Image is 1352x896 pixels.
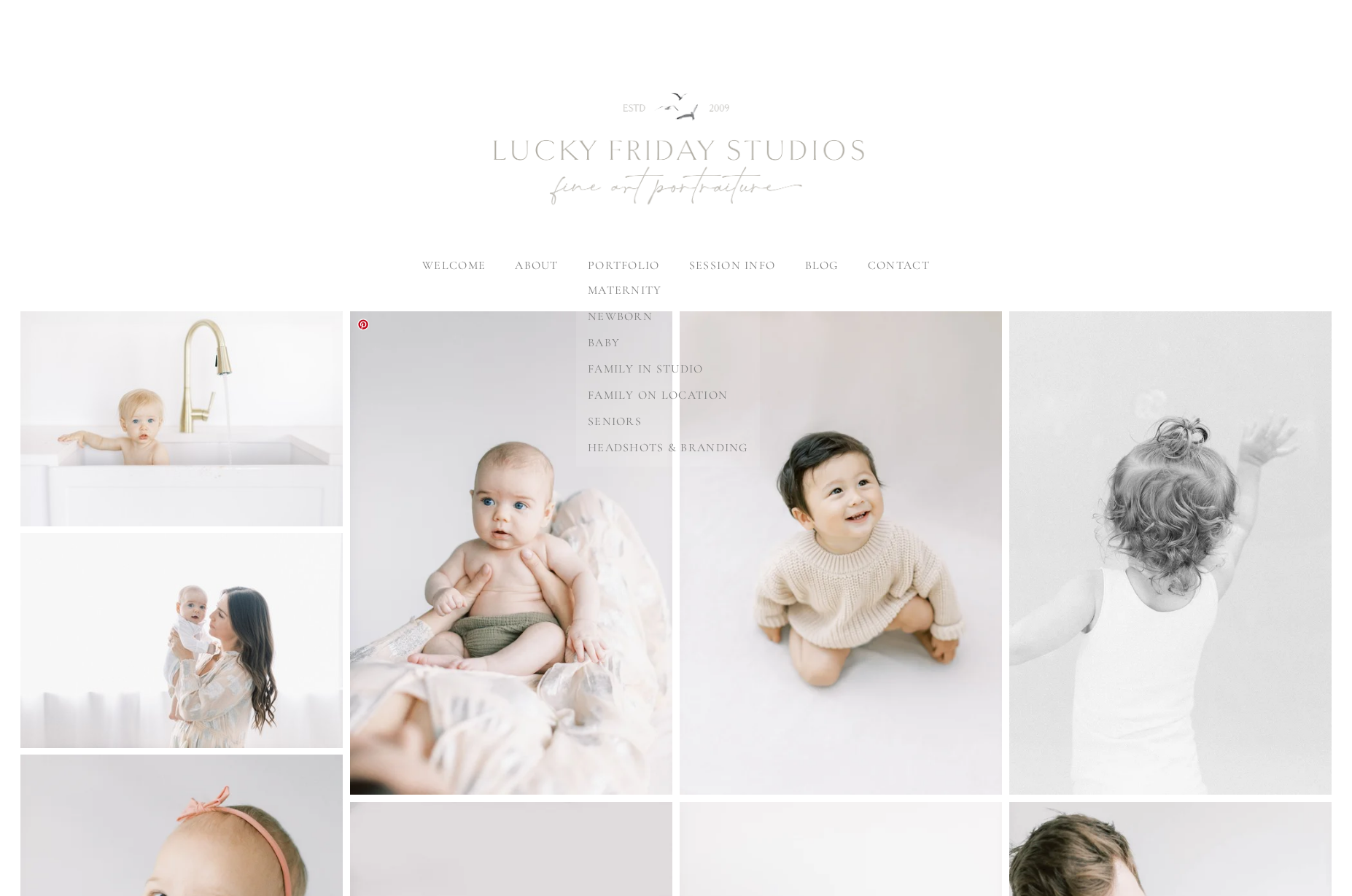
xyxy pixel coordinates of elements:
[588,362,703,376] span: family in studio
[576,382,760,408] a: family on location
[422,258,486,273] a: welcome
[20,533,343,748] img: 3-month-baby-boy.jpg
[868,258,930,273] a: contact
[515,258,558,273] label: about
[588,388,728,402] span: family on location
[413,41,939,260] img: Newborn Photography Denver | Lucky Friday Studios
[588,258,660,273] label: portfolio
[680,311,1002,795] img: first-birthday-portrait.jpg
[576,330,760,356] a: baby
[588,309,653,324] span: newborn
[357,319,369,330] a: Pin it!
[576,303,760,330] a: newborn
[576,277,760,303] a: maternity
[588,414,642,429] span: seniors
[350,311,672,795] img: baby-sitting-on-moms-lap.jpg
[1009,311,1332,795] img: baby-girl-first-birthday-curls.jpg
[805,258,839,273] a: blog
[576,408,760,435] a: seniors
[576,356,760,382] a: family in studio
[588,335,620,350] span: baby
[588,440,748,455] span: headshots & branding
[689,258,775,273] label: session info
[576,435,760,461] a: headshots & branding
[588,283,662,297] span: maternity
